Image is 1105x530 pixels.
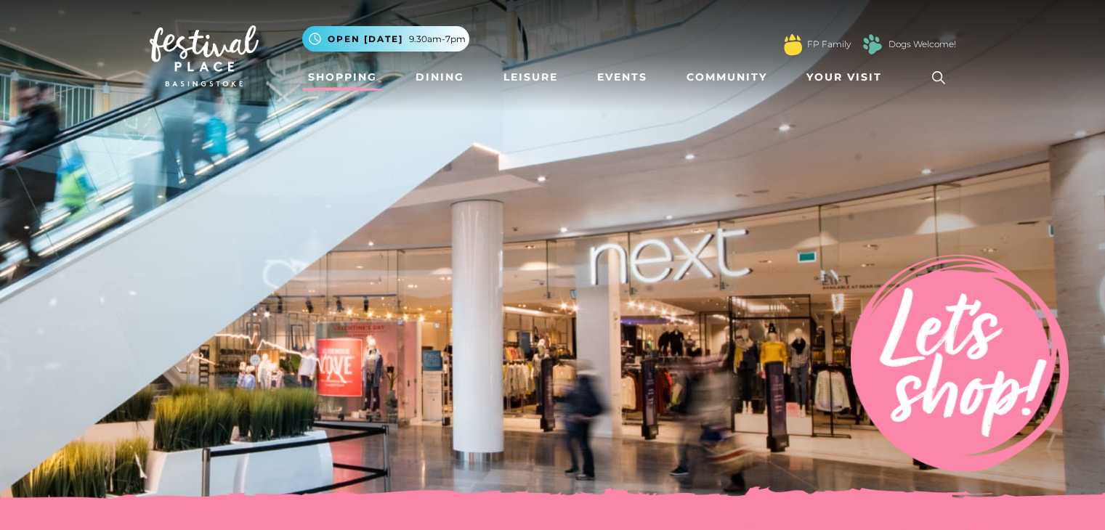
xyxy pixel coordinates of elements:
a: Dogs Welcome! [889,38,956,51]
span: Open [DATE] [328,33,403,46]
a: FP Family [807,38,851,51]
a: Events [591,64,653,91]
button: Open [DATE] 9.30am-7pm [302,26,469,52]
a: Your Visit [801,64,895,91]
img: Festival Place Logo [150,25,259,86]
span: Your Visit [806,70,882,85]
a: Community [681,64,773,91]
span: 9.30am-7pm [409,33,466,46]
a: Leisure [498,64,564,91]
a: Dining [410,64,470,91]
a: Shopping [302,64,383,91]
